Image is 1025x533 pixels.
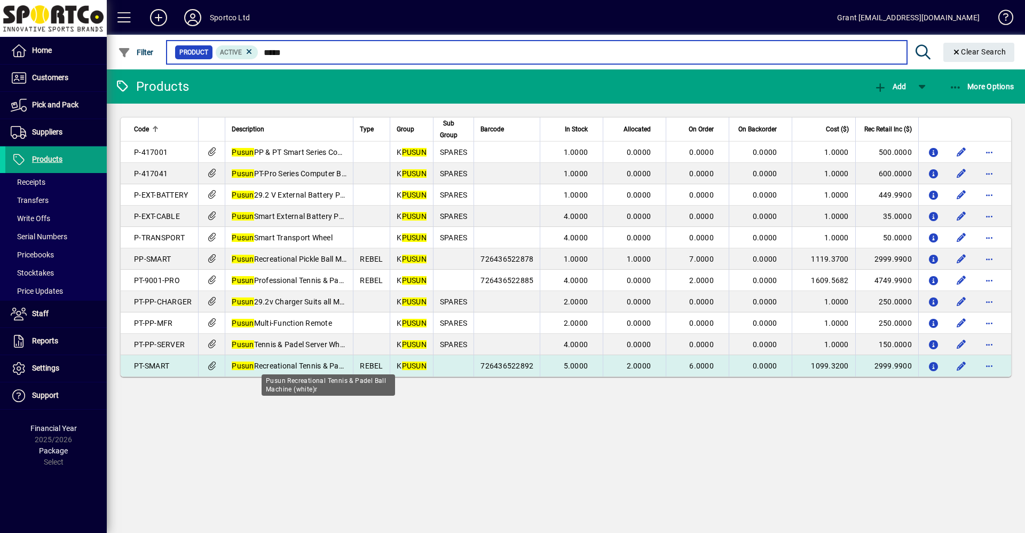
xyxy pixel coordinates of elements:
[232,297,254,306] em: Pusun
[953,186,970,203] button: Edit
[564,169,588,178] span: 1.0000
[753,148,777,156] span: 0.0000
[397,169,427,178] span: K
[480,255,533,263] span: 726436522878
[792,270,855,291] td: 1609.5682
[134,255,171,263] span: PP-SMART
[232,148,385,156] span: PP & PT Smart Series Computer Board
[232,319,332,327] span: Multi-Function Remote
[738,123,777,135] span: On Backorder
[564,340,588,349] span: 4.0000
[855,312,918,334] td: 250.0000
[689,255,714,263] span: 7.0000
[953,315,970,332] button: Edit
[360,276,383,285] span: REBEL
[855,270,918,291] td: 4749.9900
[5,328,107,355] a: Reports
[736,123,786,135] div: On Backorder
[402,362,427,370] em: PUSUN
[232,233,254,242] em: Pusun
[134,191,188,199] span: P-EXT-BATTERY
[115,43,156,62] button: Filter
[360,362,383,370] span: REBEL
[981,272,998,289] button: More options
[402,340,427,349] em: PUSUN
[11,178,45,186] span: Receipts
[210,9,250,26] div: Sportco Ltd
[179,47,208,58] span: Product
[792,248,855,270] td: 1119.3700
[627,169,651,178] span: 0.0000
[397,123,414,135] span: Group
[689,233,714,242] span: 0.0000
[864,123,912,135] span: Rec Retail Inc ($)
[753,340,777,349] span: 0.0000
[232,212,254,221] em: Pusun
[360,123,383,135] div: Type
[134,233,185,242] span: P-TRANSPORT
[610,123,660,135] div: Allocated
[32,364,59,372] span: Settings
[689,212,714,221] span: 0.0000
[440,117,468,141] div: Sub Group
[753,191,777,199] span: 0.0000
[5,209,107,228] a: Write Offs
[397,123,427,135] div: Group
[627,255,651,263] span: 1.0000
[402,169,427,178] em: PUSUN
[39,446,68,455] span: Package
[943,43,1015,62] button: Clear
[792,142,855,163] td: 1.0000
[11,196,49,205] span: Transfers
[440,212,468,221] span: SPARES
[397,212,427,221] span: K
[397,297,427,306] span: K
[753,362,777,370] span: 0.0000
[141,8,176,27] button: Add
[689,319,714,327] span: 0.0000
[689,297,714,306] span: 0.0000
[753,233,777,242] span: 0.0000
[232,212,377,221] span: Smart External Battery Power Cable
[855,163,918,184] td: 600.0000
[753,169,777,178] span: 0.0000
[792,312,855,334] td: 1.0000
[440,191,468,199] span: SPARES
[134,169,168,178] span: P-417041
[981,250,998,268] button: More options
[871,77,909,96] button: Add
[990,2,1012,37] a: Knowledge Base
[134,340,185,349] span: PT-PP-SERVER
[440,297,468,306] span: SPARES
[262,374,395,396] div: Pusun Recreational Tennis & Padel Ball Machine (white)r
[134,212,180,221] span: P-EXT-CABLE
[440,340,468,349] span: SPARES
[32,155,62,163] span: Products
[440,233,468,242] span: SPARES
[118,48,154,57] span: Filter
[689,276,714,285] span: 2.0000
[564,255,588,263] span: 1.0000
[397,255,427,263] span: K
[855,355,918,377] td: 2999.9900
[220,49,242,56] span: Active
[953,208,970,225] button: Edit
[402,276,427,285] em: PUSUN
[11,250,54,259] span: Pricebooks
[11,287,63,295] span: Price Updates
[232,297,366,306] span: 29.2v Charger Suits all Machines
[402,233,427,242] em: PUSUN
[232,276,254,285] em: Pusun
[627,319,651,327] span: 0.0000
[981,357,998,374] button: More options
[627,191,651,199] span: 0.0000
[981,208,998,225] button: More options
[627,297,651,306] span: 0.0000
[32,46,52,54] span: Home
[5,92,107,119] a: Pick and Pack
[981,186,998,203] button: More options
[32,336,58,345] span: Reports
[5,228,107,246] a: Serial Numbers
[232,255,393,263] span: Recreational Pickle Ball Machine (black)r
[855,334,918,355] td: 150.0000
